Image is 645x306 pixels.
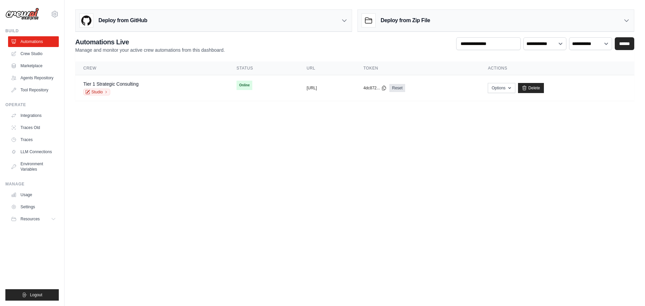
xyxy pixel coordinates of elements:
a: Traces [8,134,59,145]
span: Online [236,81,252,90]
span: Resources [20,216,40,222]
img: GitHub Logo [80,14,93,27]
a: Tool Repository [8,85,59,95]
h3: Deploy from GitHub [98,16,147,25]
iframe: Chat Widget [611,274,645,306]
a: Usage [8,189,59,200]
a: Automations [8,36,59,47]
h2: Automations Live [75,37,225,47]
a: LLM Connections [8,146,59,157]
a: Environment Variables [8,159,59,175]
div: Manage [5,181,59,187]
th: Actions [480,61,634,75]
a: Studio [83,89,110,95]
a: Settings [8,202,59,212]
th: Crew [75,61,228,75]
a: Integrations [8,110,59,121]
button: Resources [8,214,59,224]
a: Tier 1 Strategic Consulting [83,81,138,87]
th: Token [355,61,480,75]
p: Manage and monitor your active crew automations from this dashboard. [75,47,225,53]
a: Marketplace [8,60,59,71]
th: Status [228,61,299,75]
button: Options [488,83,515,93]
button: Logout [5,289,59,301]
a: Reset [389,84,405,92]
span: Logout [30,292,42,298]
div: Operate [5,102,59,107]
a: Agents Repository [8,73,59,83]
div: Build [5,28,59,34]
a: Traces Old [8,122,59,133]
a: Crew Studio [8,48,59,59]
a: Delete [518,83,544,93]
img: Logo [5,8,39,20]
th: URL [299,61,355,75]
h3: Deploy from Zip File [381,16,430,25]
button: 4dc872... [363,85,387,91]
